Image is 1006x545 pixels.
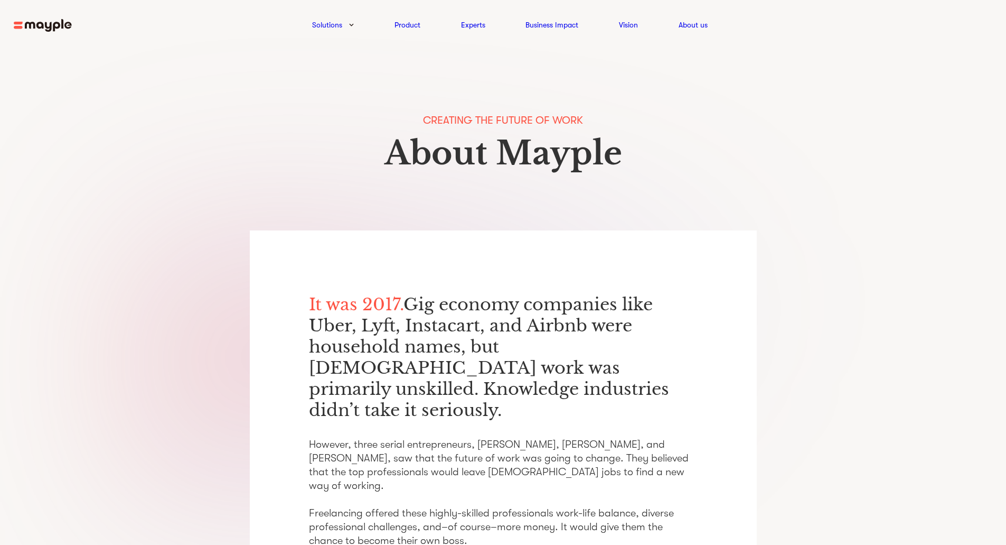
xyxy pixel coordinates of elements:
[349,23,354,26] img: arrow-down
[309,294,403,315] span: It was 2017.
[394,19,420,31] a: Product
[679,19,708,31] a: About us
[525,19,578,31] a: Business Impact
[619,19,638,31] a: Vision
[14,19,72,32] img: mayple-logo
[312,19,342,31] a: Solutions
[309,294,698,421] p: Gig economy companies like Uber, Lyft, Instacart, and Airbnb were household names, but [DEMOGRAPH...
[461,19,485,31] a: Experts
